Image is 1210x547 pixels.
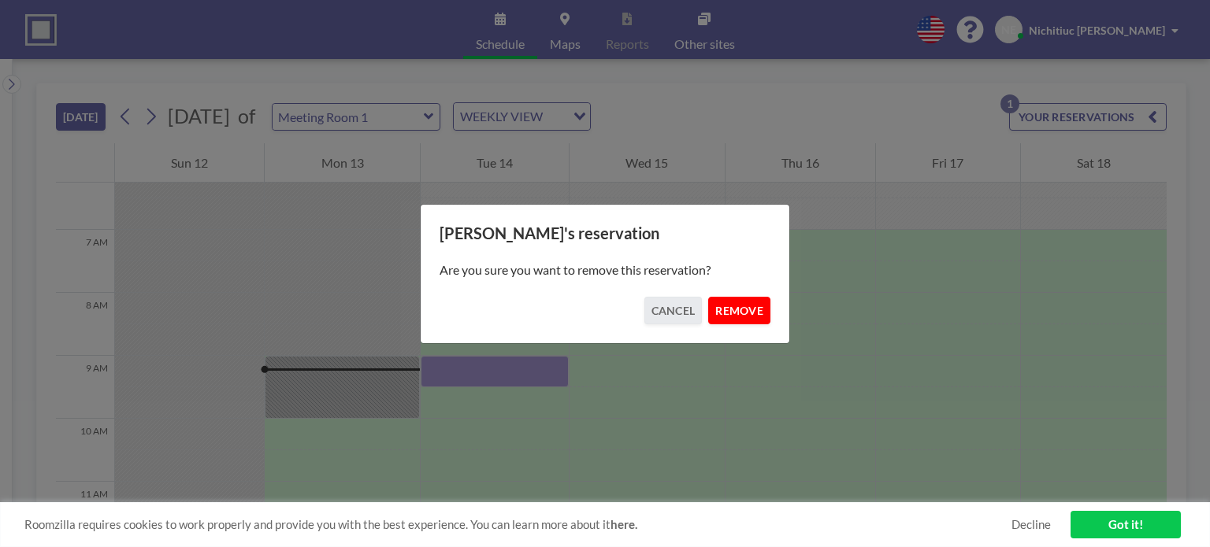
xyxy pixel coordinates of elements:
a: Decline [1011,517,1051,532]
h3: [PERSON_NAME]'s reservation [440,224,770,243]
button: CANCEL [644,297,703,324]
a: here. [611,517,637,531]
p: Are you sure you want to remove this reservation? [440,262,770,278]
a: Got it! [1071,511,1181,538]
span: Roomzilla requires cookies to work properly and provide you with the best experience. You can lea... [24,517,1011,532]
button: REMOVE [708,297,770,324]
